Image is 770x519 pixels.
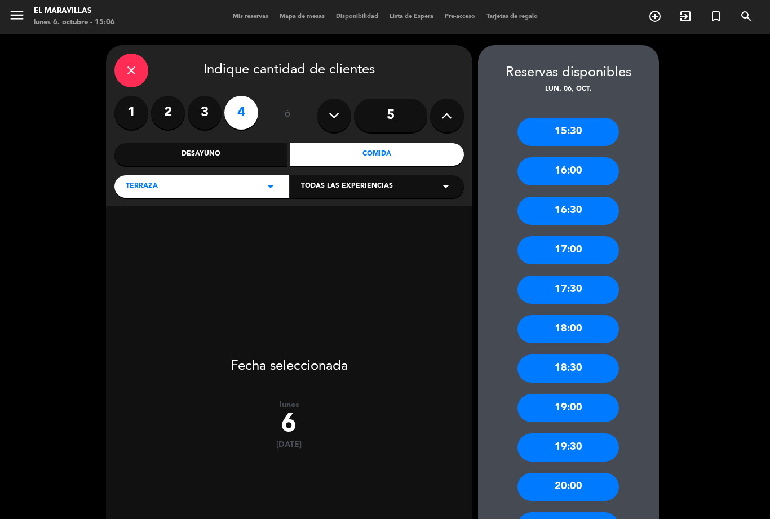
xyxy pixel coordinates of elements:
[439,14,481,20] span: Pre-acceso
[517,433,619,462] div: 19:30
[34,6,115,17] div: El Maravillas
[301,181,393,192] span: Todas las experiencias
[517,473,619,501] div: 20:00
[114,54,464,87] div: Indique cantidad de clientes
[106,400,472,410] div: lunes
[8,7,25,24] i: menu
[126,181,158,192] span: Terraza
[114,96,148,130] label: 1
[151,96,185,130] label: 2
[106,440,472,450] div: [DATE]
[290,143,464,166] div: Comida
[679,10,692,23] i: exit_to_app
[731,7,762,26] span: BUSCAR
[330,14,384,20] span: Disponibilidad
[648,10,662,23] i: add_circle_outline
[740,10,753,23] i: search
[709,10,723,23] i: turned_in_not
[114,143,288,166] div: Desayuno
[384,14,439,20] span: Lista de Espera
[517,394,619,422] div: 19:00
[227,14,274,20] span: Mis reservas
[106,410,472,440] div: 6
[670,7,701,26] span: WALK IN
[517,236,619,264] div: 17:00
[106,341,472,378] div: Fecha seleccionada
[478,62,659,84] div: Reservas disponibles
[34,17,115,28] div: lunes 6. octubre - 15:06
[517,354,619,383] div: 18:30
[224,96,258,130] label: 4
[517,315,619,343] div: 18:00
[481,14,543,20] span: Tarjetas de regalo
[640,7,670,26] span: RESERVAR MESA
[701,7,731,26] span: Reserva especial
[439,180,453,193] i: arrow_drop_down
[8,7,25,28] button: menu
[517,197,619,225] div: 16:30
[125,64,138,77] i: close
[264,180,277,193] i: arrow_drop_down
[517,157,619,185] div: 16:00
[517,118,619,146] div: 15:30
[517,276,619,304] div: 17:30
[478,84,659,95] div: lun. 06, oct.
[188,96,222,130] label: 3
[274,14,330,20] span: Mapa de mesas
[269,96,306,135] div: ó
